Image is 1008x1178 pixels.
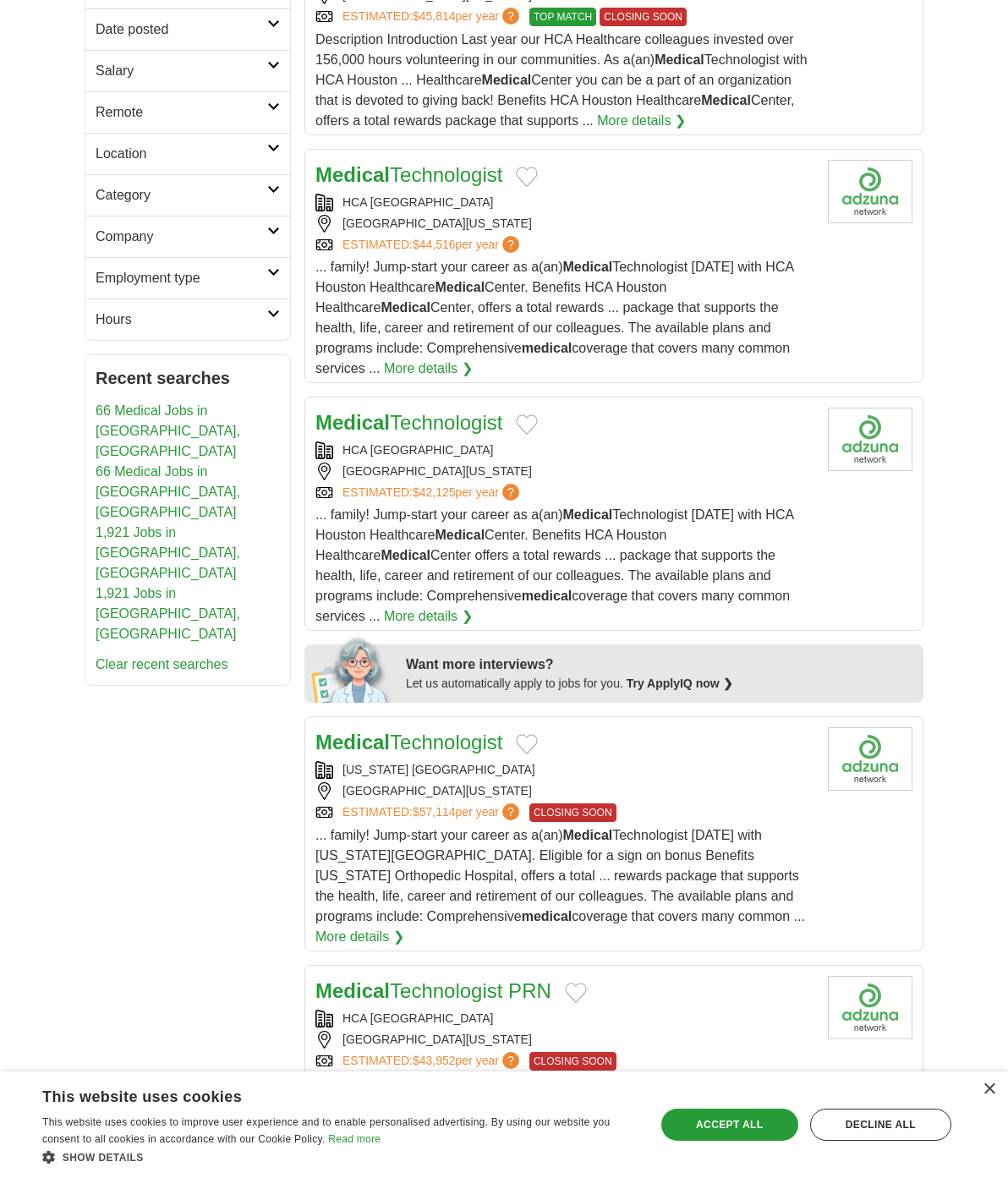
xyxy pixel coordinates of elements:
[655,52,704,67] strong: Medical
[516,414,538,435] button: Add to favorite jobs
[413,238,456,251] span: $44,516
[96,102,267,123] h2: Remote
[384,359,473,379] a: More details ❯
[413,9,456,23] span: $45,814
[96,61,267,81] h2: Salary
[828,727,912,791] img: Company logo
[342,236,523,254] a: ESTIMATED:$44,516per year?
[96,586,240,641] a: 1,921 Jobs in [GEOGRAPHIC_DATA], [GEOGRAPHIC_DATA]
[85,216,290,257] a: Company
[328,1133,381,1145] a: Read more, opens a new window
[315,828,805,923] span: ... family! Jump-start your career as a(an) Technologist [DATE] with [US_STATE][GEOGRAPHIC_DATA]....
[342,484,523,501] a: ESTIMATED:$42,125per year?
[522,341,572,355] strong: medical
[600,8,687,26] span: CLOSING SOON
[342,803,523,822] a: ESTIMATED:$57,114per year?
[96,144,267,164] h2: Location
[85,133,290,174] a: Location
[315,1010,814,1027] div: HCA [GEOGRAPHIC_DATA]
[565,983,587,1003] button: Add to favorite jobs
[828,976,912,1039] img: Company logo
[96,464,240,519] a: 66 Medical Jobs in [GEOGRAPHIC_DATA], [GEOGRAPHIC_DATA]
[85,50,290,91] a: Salary
[315,731,502,753] a: MedicalTechnologist
[406,675,913,693] div: Let us automatically apply to jobs for you.
[315,215,814,233] div: [GEOGRAPHIC_DATA][US_STATE]
[85,91,290,133] a: Remote
[661,1109,798,1141] div: Accept all
[315,761,814,779] div: [US_STATE] [GEOGRAPHIC_DATA]
[435,280,485,294] strong: Medical
[406,655,913,675] div: Want more interviews?
[522,909,572,923] strong: medical
[315,163,502,186] a: MedicalTechnologist
[983,1083,995,1096] div: Close
[413,485,456,499] span: $42,125
[96,19,267,40] h2: Date posted
[315,927,404,947] a: More details ❯
[315,441,814,459] div: HCA [GEOGRAPHIC_DATA]
[384,606,473,627] a: More details ❯
[315,411,390,434] strong: Medical
[315,463,814,480] div: [GEOGRAPHIC_DATA][US_STATE]
[529,803,616,822] span: CLOSING SOON
[502,803,519,820] span: ?
[85,174,290,216] a: Category
[85,257,290,299] a: Employment type
[627,677,733,690] a: Try ApplyIQ now ❯
[96,525,240,580] a: 1,921 Jobs in [GEOGRAPHIC_DATA], [GEOGRAPHIC_DATA]
[96,227,267,247] h2: Company
[381,548,430,562] strong: Medical
[315,979,390,1002] strong: Medical
[96,185,267,205] h2: Category
[810,1109,951,1141] div: Decline all
[563,507,613,522] strong: Medical
[342,1052,523,1071] a: ESTIMATED:$43,952per year?
[563,260,613,274] strong: Medical
[315,32,808,128] span: Description Introduction Last year our HCA Healthcare colleagues invested over 156,000 hours volu...
[85,8,290,50] a: Date posted
[502,8,519,25] span: ?
[315,260,793,375] span: ... family! Jump-start your career as a(an) Technologist [DATE] with HCA Houston Healthcare Cente...
[413,1054,456,1067] span: $43,952
[96,310,267,330] h2: Hours
[315,1031,814,1049] div: [GEOGRAPHIC_DATA][US_STATE]
[597,111,686,131] a: More details ❯
[96,268,267,288] h2: Employment type
[42,1148,637,1165] div: Show details
[502,236,519,253] span: ?
[96,657,228,671] a: Clear recent searches
[435,528,485,542] strong: Medical
[315,979,551,1002] a: MedicalTechnologist PRN
[522,589,572,603] strong: medical
[42,1082,594,1107] div: This website uses cookies
[311,635,393,703] img: apply-iq-scientist.png
[502,1052,519,1069] span: ?
[828,160,912,223] img: Company logo
[315,731,390,753] strong: Medical
[315,507,793,623] span: ... family! Jump-start your career as a(an) Technologist [DATE] with HCA Houston Healthcare Cente...
[63,1152,144,1164] span: Show details
[96,403,240,458] a: 66 Medical Jobs in [GEOGRAPHIC_DATA], [GEOGRAPHIC_DATA]
[502,484,519,501] span: ?
[828,408,912,471] img: Company logo
[701,93,751,107] strong: Medical
[315,411,502,434] a: MedicalTechnologist
[315,163,390,186] strong: Medical
[342,8,523,26] a: ESTIMATED:$45,814per year?
[563,828,613,842] strong: Medical
[529,8,596,26] span: TOP MATCH
[315,194,814,211] div: HCA [GEOGRAPHIC_DATA]
[85,299,290,340] a: Hours
[96,365,280,391] h2: Recent searches
[529,1052,616,1071] span: CLOSING SOON
[516,734,538,754] button: Add to favorite jobs
[381,300,430,315] strong: Medical
[413,805,456,819] span: $57,114
[516,167,538,187] button: Add to favorite jobs
[42,1116,610,1145] span: This website uses cookies to improve user experience and to enable personalised advertising. By u...
[482,73,532,87] strong: Medical
[315,782,814,800] div: [GEOGRAPHIC_DATA][US_STATE]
